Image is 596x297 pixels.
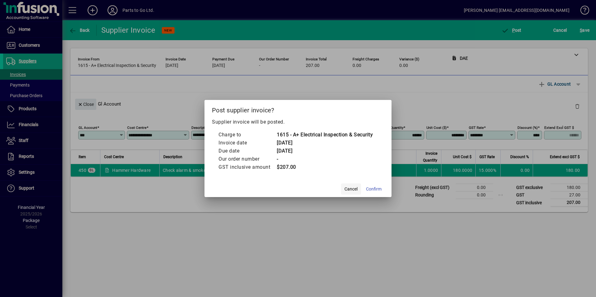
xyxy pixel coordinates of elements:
td: Due date [218,147,276,155]
td: 1615 - A+ Electrical Inspection & Security [276,131,373,139]
button: Cancel [341,183,361,195]
td: $207.00 [276,163,373,171]
button: Confirm [363,183,384,195]
td: [DATE] [276,147,373,155]
td: GST inclusive amount [218,163,276,171]
td: Invoice date [218,139,276,147]
span: Cancel [344,186,358,192]
p: Supplier invoice will be posted. [212,118,384,126]
span: Confirm [366,186,382,192]
td: [DATE] [276,139,373,147]
td: - [276,155,373,163]
td: Charge to [218,131,276,139]
h2: Post supplier invoice? [204,100,392,118]
td: Our order number [218,155,276,163]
